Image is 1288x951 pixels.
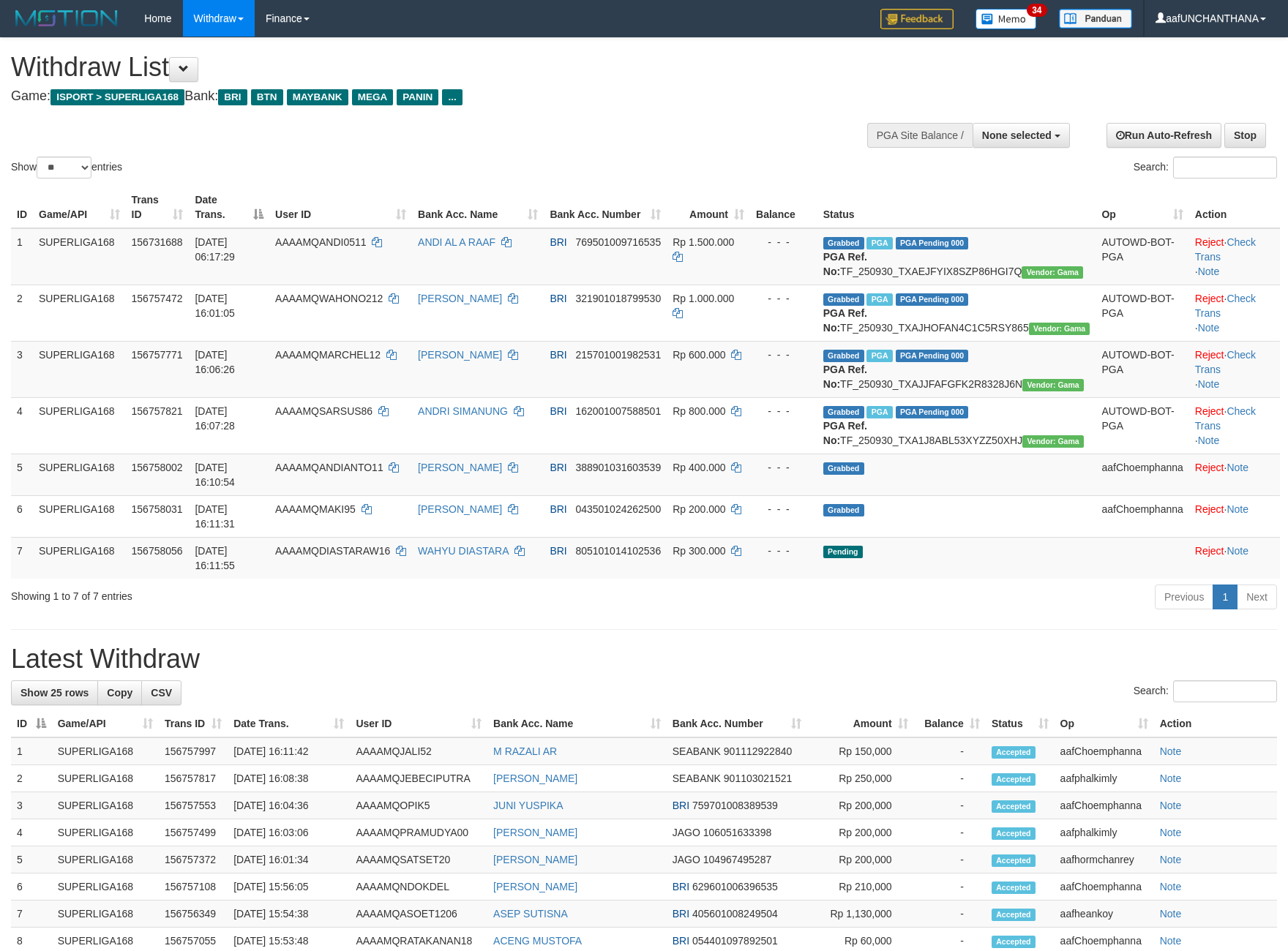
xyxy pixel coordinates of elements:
a: Show 25 rows [11,680,98,705]
td: 1 [11,737,52,765]
a: JUNI YUSPIKA [493,800,563,811]
h1: Latest Withdraw [11,644,1277,674]
label: Search: [1134,680,1277,702]
td: SUPERLIGA168 [33,454,126,495]
td: SUPERLIGA168 [52,846,159,873]
td: aafChoemphanna [1096,454,1188,495]
a: WAHYU DIASTARA [418,545,509,557]
span: PGA Pending [896,237,969,249]
span: JAGO [673,854,700,865]
a: Note [1227,545,1248,557]
a: [PERSON_NAME] [493,773,577,784]
td: 4 [11,397,33,454]
td: Rp 200,000 [807,846,914,873]
img: panduan.png [1059,9,1132,29]
span: SEABANK [673,745,721,757]
td: · [1189,495,1280,537]
td: SUPERLIGA168 [33,341,126,397]
span: [DATE] 16:10:54 [195,462,235,488]
a: Stop [1224,123,1266,148]
td: SUPERLIGA168 [52,873,159,901]
td: 3 [11,792,52,819]
span: AAAAMQMARCHEL12 [275,349,381,361]
a: [PERSON_NAME] [418,462,502,473]
span: None selected [982,129,1052,141]
span: SEABANK [673,773,721,784]
span: Copy 106051633398 to clipboard [703,827,771,838]
span: [DATE] 16:01:05 [195,293,235,319]
a: Reject [1195,293,1224,304]
td: 2 [11,765,52,792]
span: 156758056 [132,545,183,557]
td: TF_250930_TXAJHOFAN4C1C5RSY865 [817,285,1096,341]
span: AAAAMQWAHONO212 [275,293,383,304]
label: Show entries [11,157,122,178]
td: AUTOWD-BOT-PGA [1096,397,1188,454]
td: AAAAMQPRAMUDYA00 [350,819,487,846]
button: None selected [973,123,1070,148]
select: Showentries [37,157,91,178]
span: MAYBANK [287,89,348,105]
span: Grabbed [823,237,864,249]
span: BRI [673,800,689,811]
span: Vendor URL: https://trx31.1velocity.biz [1029,323,1090,335]
span: AAAAMQSARSUS86 [275,405,372,417]
th: Bank Acc. Number: activate to sort column ascending [667,710,807,737]
td: - [914,792,986,819]
a: Reject [1195,405,1224,417]
th: Status [817,187,1096,228]
td: 7 [11,537,33,579]
a: Reject [1195,349,1224,361]
span: PGA Pending [896,406,969,418]
div: - - - [756,404,812,418]
a: CSV [141,680,181,705]
span: Rp 1.000.000 [673,293,734,304]
td: SUPERLIGA168 [52,819,159,846]
span: Accepted [992,882,1036,894]
span: Copy [107,687,132,699]
td: 2 [11,285,33,341]
span: CSV [151,687,172,699]
a: Check Trans [1195,236,1256,263]
th: Trans ID: activate to sort column ascending [159,710,228,737]
span: Copy 215701001982531 to clipboard [575,349,661,361]
img: Feedback.jpg [880,9,954,29]
span: BRI [673,908,689,920]
td: AAAAMQJALI52 [350,737,487,765]
td: 156757108 [159,873,228,901]
a: Reject [1195,503,1224,515]
a: [PERSON_NAME] [418,349,502,361]
td: aafheankoy [1055,901,1154,928]
a: Copy [97,680,142,705]
td: 7 [11,901,52,928]
td: - [914,819,986,846]
span: Accepted [992,909,1036,921]
a: Check Trans [1195,293,1256,319]
span: ISPORT > SUPERLIGA168 [50,89,184,105]
td: · · [1189,397,1280,454]
td: 5 [11,846,52,873]
td: Rp 210,000 [807,873,914,901]
a: Previous [1155,584,1213,609]
td: - [914,873,986,901]
a: [PERSON_NAME] [493,827,577,838]
td: aafChoemphanna [1055,737,1154,765]
span: Copy 759701008389539 to clipboard [692,800,778,811]
td: SUPERLIGA168 [33,397,126,454]
td: [DATE] 16:01:34 [228,846,350,873]
td: TF_250930_TXA1J8ABL53XYZZ50XHJ [817,397,1096,454]
a: [PERSON_NAME] [493,854,577,865]
td: aafChoemphanna [1055,873,1154,901]
a: Note [1198,378,1220,390]
td: SUPERLIGA168 [52,765,159,792]
img: MOTION_logo.png [11,7,122,29]
td: Rp 200,000 [807,819,914,846]
span: Show 25 rows [20,687,89,699]
td: SUPERLIGA168 [33,537,126,579]
span: 156757821 [132,405,183,417]
span: AAAAMQMAKI95 [275,503,356,515]
td: - [914,737,986,765]
span: BRI [550,545,566,557]
span: Marked by aafromsomean [866,237,892,249]
th: Date Trans.: activate to sort column ascending [228,710,350,737]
